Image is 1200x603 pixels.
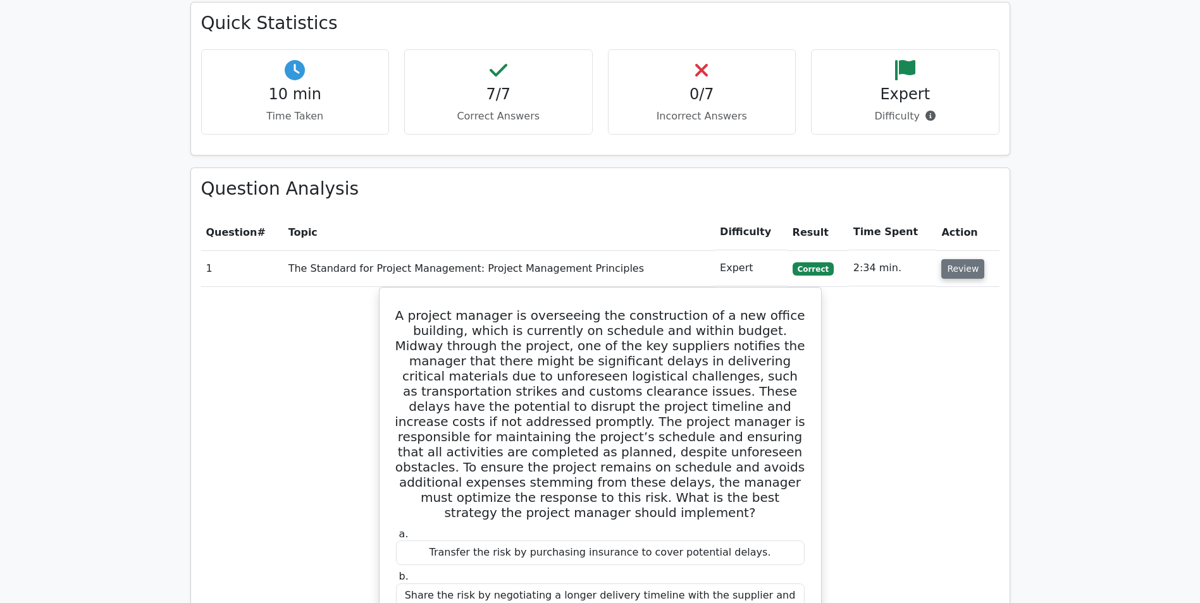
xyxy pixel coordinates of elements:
h4: Expert [822,85,989,104]
th: Time Spent [848,214,937,250]
p: Incorrect Answers [619,109,786,124]
button: Review [941,259,984,279]
td: The Standard for Project Management: Project Management Principles [283,250,715,286]
div: Transfer the risk by purchasing insurance to cover potential delays. [396,540,805,565]
span: a. [399,528,409,540]
h5: A project manager is overseeing the construction of a new office building, which is currently on ... [395,308,806,520]
td: Expert [715,250,788,286]
th: # [201,214,283,250]
h4: 10 min [212,85,379,104]
h4: 7/7 [415,85,582,104]
h3: Quick Statistics [201,13,999,34]
th: Action [936,214,999,250]
th: Topic [283,214,715,250]
h4: 0/7 [619,85,786,104]
th: Difficulty [715,214,788,250]
p: Time Taken [212,109,379,124]
td: 1 [201,250,283,286]
th: Result [788,214,848,250]
span: Correct [793,262,834,275]
span: b. [399,570,409,582]
p: Difficulty [822,109,989,124]
span: Question [206,226,257,238]
p: Correct Answers [415,109,582,124]
h3: Question Analysis [201,178,999,200]
td: 2:34 min. [848,250,937,286]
